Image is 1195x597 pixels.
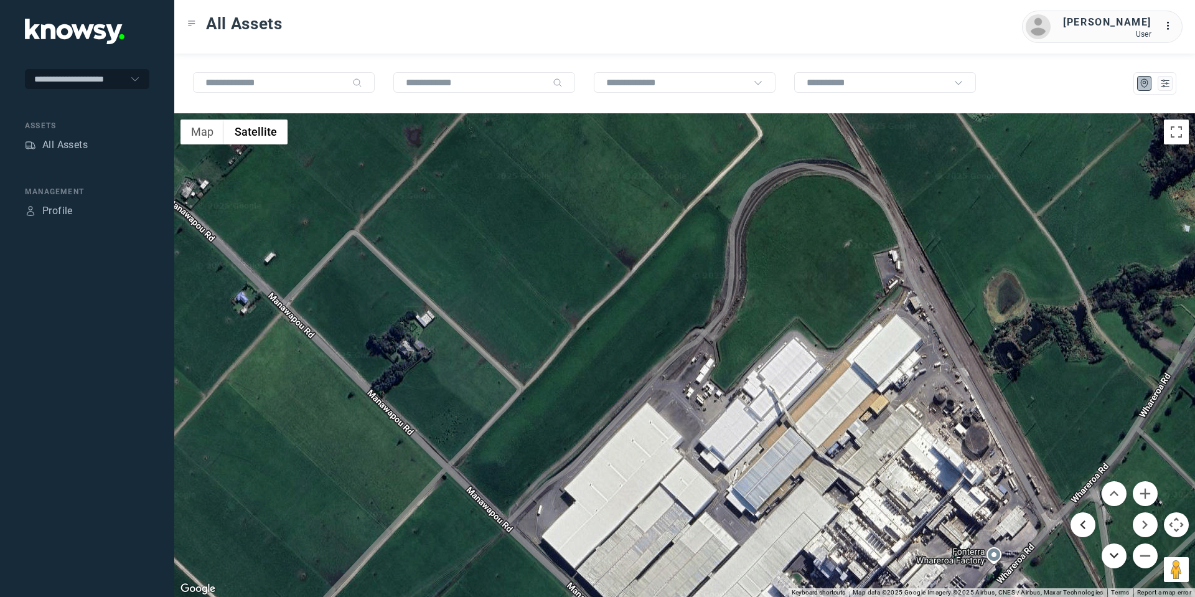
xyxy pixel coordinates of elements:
[42,138,88,153] div: All Assets
[25,186,149,197] div: Management
[1026,14,1051,39] img: avatar.png
[1102,481,1127,506] button: Move up
[180,120,224,144] button: Show street map
[1160,78,1171,89] div: List
[1063,15,1151,30] div: [PERSON_NAME]
[1111,589,1130,596] a: Terms (opens in new tab)
[1164,557,1189,582] button: Drag Pegman onto the map to open Street View
[206,12,283,35] span: All Assets
[25,138,88,153] a: AssetsAll Assets
[25,205,36,217] div: Profile
[1063,30,1151,39] div: User
[1102,543,1127,568] button: Move down
[25,139,36,151] div: Assets
[1137,589,1191,596] a: Report a map error
[853,589,1104,596] span: Map data ©2025 Google Imagery ©2025 Airbus, CNES / Airbus, Maxar Technologies
[553,78,563,88] div: Search
[25,204,73,219] a: ProfileProfile
[1164,19,1179,35] div: :
[1139,78,1150,89] div: Map
[177,581,218,597] a: Open this area in Google Maps (opens a new window)
[792,588,845,597] button: Keyboard shortcuts
[1133,512,1158,537] button: Move right
[1133,543,1158,568] button: Zoom out
[187,19,196,28] div: Toggle Menu
[224,120,288,144] button: Show satellite imagery
[1164,120,1189,144] button: Toggle fullscreen view
[1133,481,1158,506] button: Zoom in
[25,19,124,44] img: Application Logo
[1164,19,1179,34] div: :
[1071,512,1095,537] button: Move left
[25,120,149,131] div: Assets
[42,204,73,219] div: Profile
[177,581,218,597] img: Google
[352,78,362,88] div: Search
[1165,21,1177,31] tspan: ...
[1164,512,1189,537] button: Map camera controls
